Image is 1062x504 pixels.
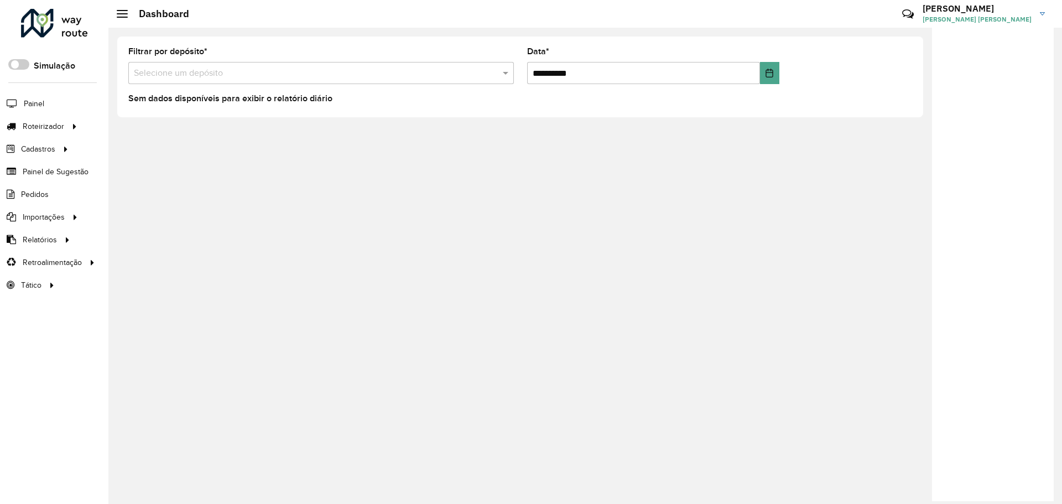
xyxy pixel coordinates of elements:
[24,98,44,110] span: Painel
[23,121,64,132] span: Roteirizador
[21,189,49,200] span: Pedidos
[128,45,207,58] label: Filtrar por depósito
[23,166,88,178] span: Painel de Sugestão
[896,2,920,26] a: Contato Rápido
[760,62,779,84] button: Choose Date
[128,8,189,20] h2: Dashboard
[527,45,549,58] label: Data
[23,234,57,246] span: Relatórios
[21,279,41,291] span: Tático
[23,211,65,223] span: Importações
[34,59,75,72] label: Simulação
[923,14,1032,24] span: [PERSON_NAME] [PERSON_NAME]
[21,143,55,155] span: Cadastros
[923,3,1032,14] h3: [PERSON_NAME]
[23,257,82,268] span: Retroalimentação
[128,92,332,105] label: Sem dados disponíveis para exibir o relatório diário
